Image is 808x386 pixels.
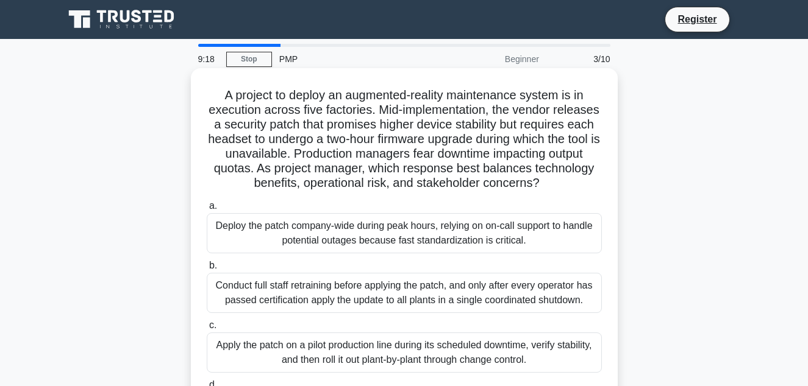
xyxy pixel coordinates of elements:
[209,260,217,270] span: b.
[206,88,603,191] h5: A project to deploy an augmented-reality maintenance system is in execution across five factories...
[207,273,602,313] div: Conduct full staff retraining before applying the patch, and only after every operator has passed...
[191,47,226,71] div: 9:18
[670,12,724,27] a: Register
[209,200,217,211] span: a.
[440,47,546,71] div: Beginner
[226,52,272,67] a: Stop
[207,213,602,253] div: Deploy the patch company-wide during peak hours, relying on on-call support to handle potential o...
[207,332,602,373] div: Apply the patch on a pilot production line during its scheduled downtime, verify stability, and t...
[546,47,618,71] div: 3/10
[272,47,440,71] div: PMP
[209,320,216,330] span: c.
